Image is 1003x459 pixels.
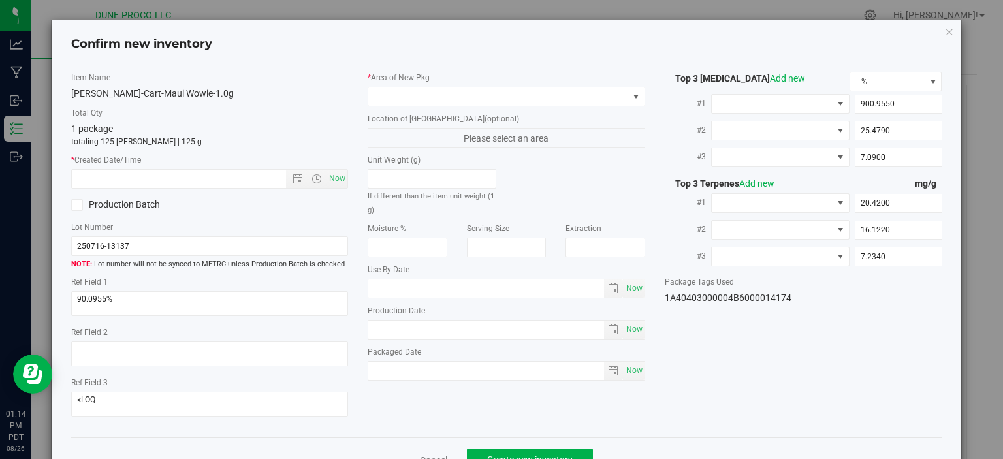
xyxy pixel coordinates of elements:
span: Top 3 [MEDICAL_DATA] [665,73,805,84]
a: Add new [739,178,774,189]
label: Moisture % [368,223,447,234]
label: Packaged Date [368,346,645,358]
label: #2 [665,118,711,142]
label: #3 [665,145,711,168]
span: Set Current date [623,320,645,339]
label: Ref Field 3 [71,377,349,388]
label: Location of [GEOGRAPHIC_DATA] [368,113,645,125]
p: totaling 125 [PERSON_NAME] | 125 g [71,136,349,148]
span: Set Current date [326,169,349,188]
h4: Confirm new inventory [71,36,212,53]
label: Serving Size [467,223,547,234]
label: Item Name [71,72,349,84]
label: Use By Date [368,264,645,276]
label: Ref Field 1 [71,276,349,288]
span: select [604,362,623,380]
span: select [623,279,645,298]
label: Extraction [565,223,645,234]
iframe: Resource center [13,355,52,394]
span: % [850,72,925,91]
span: select [623,321,645,339]
label: Production Batch [71,198,200,212]
label: #1 [665,191,711,214]
span: select [604,279,623,298]
label: #3 [665,244,711,268]
label: #2 [665,217,711,241]
label: Package Tags Used [665,276,942,288]
label: #1 [665,91,711,115]
span: mg/g [915,178,942,189]
label: Area of New Pkg [368,72,645,84]
label: Total Qty [71,107,349,119]
span: Please select an area [368,128,645,148]
span: Open the time view [306,174,328,184]
label: Unit Weight (g) [368,154,496,166]
span: (optional) [485,114,519,123]
div: [PERSON_NAME]-Cart-Maui Wowie-1.0g [71,87,349,101]
label: Ref Field 2 [71,326,349,338]
span: 1 package [71,123,113,134]
span: Open the date view [287,174,309,184]
a: Add new [770,73,805,84]
span: select [623,362,645,380]
label: Production Date [368,305,645,317]
span: Lot number will not be synced to METRC unless Production Batch is checked [71,259,349,270]
small: If different than the item unit weight (1 g) [368,192,494,214]
span: Set Current date [623,279,645,298]
span: Set Current date [623,361,645,380]
div: 1A40403000004B6000014174 [665,291,942,305]
label: Created Date/Time [71,154,349,166]
span: select [604,321,623,339]
span: Top 3 Terpenes [665,178,774,189]
label: Lot Number [71,221,349,233]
